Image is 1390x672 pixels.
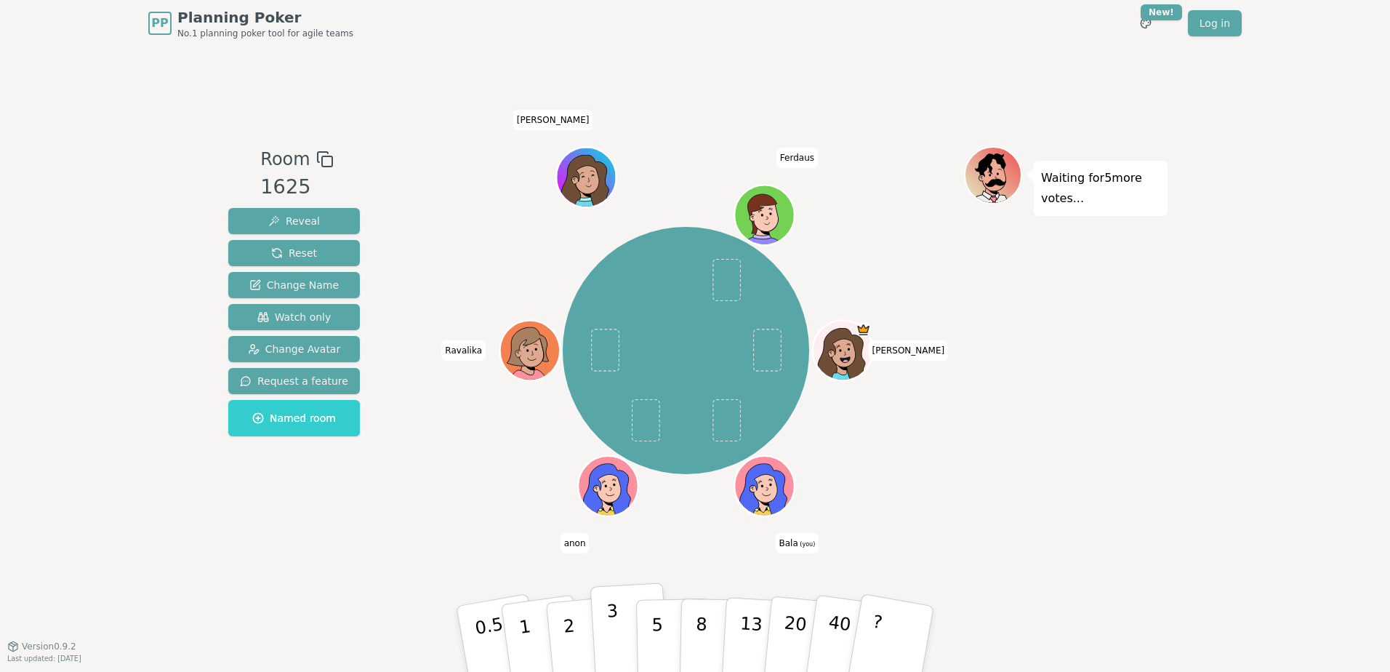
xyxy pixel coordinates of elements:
span: Click to change your name [776,148,818,168]
span: Request a feature [240,374,348,388]
span: Last updated: [DATE] [7,655,81,663]
span: Room [260,146,310,172]
span: Change Name [249,278,339,292]
span: Click to change your name [868,340,948,361]
a: Log in [1188,10,1242,36]
button: Named room [228,400,360,436]
button: Change Avatar [228,336,360,362]
div: 1625 [260,172,333,202]
span: No.1 planning poker tool for agile teams [177,28,353,39]
span: Named room [252,411,336,425]
button: New! [1133,10,1159,36]
span: Click to change your name [441,340,486,361]
button: Reset [228,240,360,266]
span: Click to change your name [513,110,593,130]
button: Version0.9.2 [7,641,76,652]
span: Version 0.9.2 [22,641,76,652]
button: Change Name [228,272,360,298]
span: Reveal [268,214,320,228]
button: Watch only [228,304,360,330]
span: Click to change your name [561,533,590,553]
span: Change Avatar [248,342,341,356]
p: Waiting for 5 more votes... [1041,168,1160,209]
button: Click to change your avatar [736,457,792,514]
span: Reset [271,246,317,260]
span: Watch only [257,310,332,324]
span: PP [151,15,168,32]
a: PPPlanning PokerNo.1 planning poker tool for agile teams [148,7,353,39]
div: New! [1141,4,1182,20]
button: Reveal [228,208,360,234]
span: Click to change your name [776,533,819,553]
button: Request a feature [228,368,360,394]
span: (you) [798,541,816,548]
span: Staci is the host [856,322,871,337]
span: Planning Poker [177,7,353,28]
